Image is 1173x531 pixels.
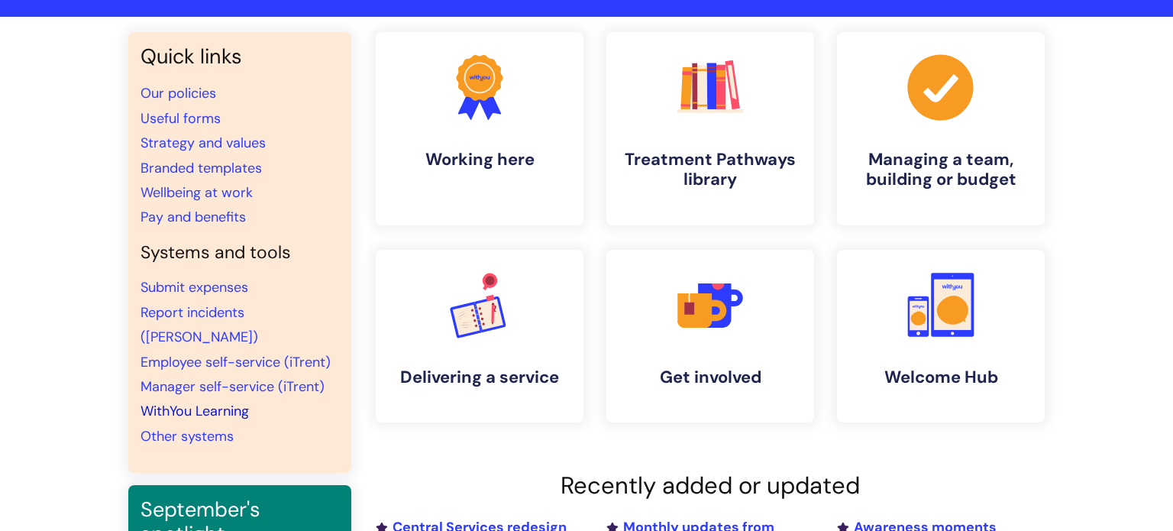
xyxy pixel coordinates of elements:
[388,150,571,170] h4: Working here
[141,208,246,226] a: Pay and benefits
[376,250,583,423] a: Delivering a service
[141,159,262,177] a: Branded templates
[619,150,802,190] h4: Treatment Pathways library
[141,109,221,128] a: Useful forms
[141,377,325,396] a: Manager self-service (iTrent)
[141,353,331,371] a: Employee self-service (iTrent)
[837,32,1045,225] a: Managing a team, building or budget
[619,367,802,387] h4: Get involved
[837,250,1045,423] a: Welcome Hub
[376,471,1045,500] h2: Recently added or updated
[388,367,571,387] h4: Delivering a service
[141,402,249,420] a: WithYou Learning
[141,134,266,152] a: Strategy and values
[849,150,1032,190] h4: Managing a team, building or budget
[606,32,814,225] a: Treatment Pathways library
[141,84,216,102] a: Our policies
[141,303,258,346] a: Report incidents ([PERSON_NAME])
[606,250,814,423] a: Get involved
[141,183,253,202] a: Wellbeing at work
[141,44,339,69] h3: Quick links
[849,367,1032,387] h4: Welcome Hub
[376,32,583,225] a: Working here
[141,278,248,296] a: Submit expenses
[141,242,339,264] h4: Systems and tools
[141,427,234,445] a: Other systems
